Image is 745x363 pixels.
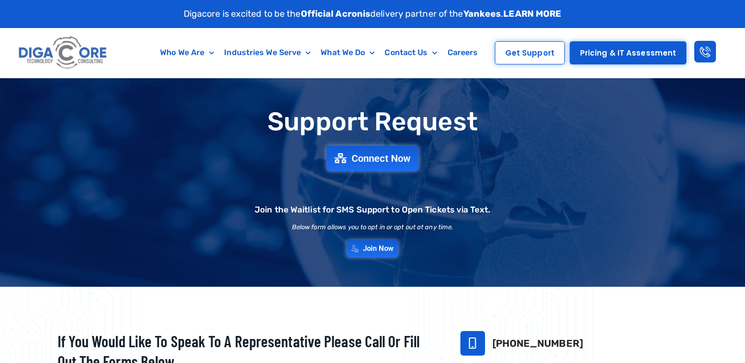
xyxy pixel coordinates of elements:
h2: Join the Waitlist for SMS Support to Open Tickets via Text. [255,206,490,214]
a: Pricing & IT Assessment [570,41,686,64]
a: Join Now [347,240,399,257]
img: Digacore logo 1 [16,33,110,73]
p: Digacore is excited to be the delivery partner of the . [184,7,562,21]
span: Join Now [363,245,394,252]
a: [PHONE_NUMBER] [492,337,583,349]
a: Connect Now [326,146,419,171]
nav: Menu [150,41,488,64]
span: Pricing & IT Assessment [580,49,676,57]
span: Connect Now [352,153,411,163]
a: LEARN MORE [503,8,561,19]
span: Get Support [505,49,554,57]
strong: Official Acronis [301,8,371,19]
a: Get Support [495,41,565,64]
h1: Support Request [33,108,713,136]
a: What We Do [316,41,380,64]
a: Careers [443,41,483,64]
strong: Yankees [463,8,501,19]
a: 732-646-5725 [460,331,485,356]
a: Industries We Serve [219,41,316,64]
a: Who We Are [155,41,219,64]
a: Contact Us [380,41,442,64]
h2: Below form allows you to opt in or opt out at any time. [292,224,453,230]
